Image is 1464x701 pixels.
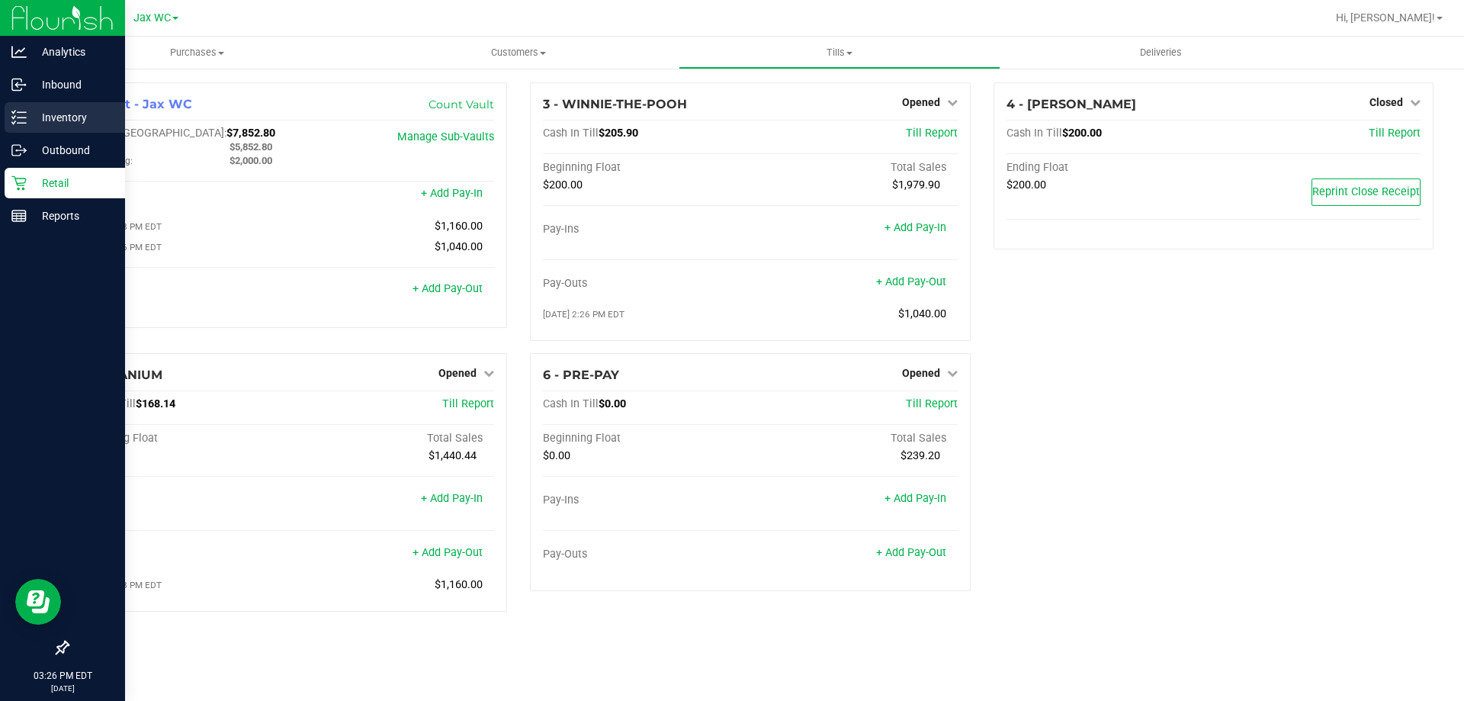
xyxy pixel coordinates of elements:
[230,141,272,153] span: $5,852.80
[543,548,750,561] div: Pay-Outs
[80,494,287,507] div: Pay-Ins
[226,127,275,140] span: $7,852.80
[413,546,483,559] a: + Add Pay-Out
[435,578,483,591] span: $1,160.00
[543,277,750,291] div: Pay-Outs
[27,174,118,192] p: Retail
[906,127,958,140] a: Till Report
[429,98,494,111] a: Count Vault
[750,161,958,175] div: Total Sales
[543,97,687,111] span: 3 - WINNIE-THE-POOH
[906,397,958,410] a: Till Report
[599,127,638,140] span: $205.90
[750,432,958,445] div: Total Sales
[1006,161,1214,175] div: Ending Float
[27,43,118,61] p: Analytics
[898,307,946,320] span: $1,040.00
[37,46,358,59] span: Purchases
[80,548,287,561] div: Pay-Outs
[543,178,583,191] span: $200.00
[15,579,61,625] iframe: Resource center
[599,397,626,410] span: $0.00
[11,77,27,92] inline-svg: Inbound
[543,368,619,382] span: 6 - PRE-PAY
[438,367,477,379] span: Opened
[27,141,118,159] p: Outbound
[1062,127,1102,140] span: $200.00
[358,37,679,69] a: Customers
[543,309,624,320] span: [DATE] 2:26 PM EDT
[136,397,175,410] span: $168.14
[1000,37,1321,69] a: Deliveries
[679,37,1000,69] a: Tills
[80,188,287,202] div: Pay-Ins
[884,221,946,234] a: + Add Pay-In
[7,683,118,694] p: [DATE]
[133,11,171,24] span: Jax WC
[11,208,27,223] inline-svg: Reports
[442,397,494,410] a: Till Report
[230,155,272,166] span: $2,000.00
[37,37,358,69] a: Purchases
[1006,97,1136,111] span: 4 - [PERSON_NAME]
[358,46,678,59] span: Customers
[421,187,483,200] a: + Add Pay-In
[413,282,483,295] a: + Add Pay-Out
[876,546,946,559] a: + Add Pay-Out
[1311,178,1421,206] button: Reprint Close Receipt
[892,178,940,191] span: $1,979.90
[1336,11,1435,24] span: Hi, [PERSON_NAME]!
[543,449,570,462] span: $0.00
[80,432,287,445] div: Beginning Float
[80,97,192,111] span: 1 - Vault - Jax WC
[884,492,946,505] a: + Add Pay-In
[543,494,750,507] div: Pay-Ins
[421,492,483,505] a: + Add Pay-In
[901,449,940,462] span: $239.20
[543,432,750,445] div: Beginning Float
[80,127,226,140] span: Cash In [GEOGRAPHIC_DATA]:
[1006,178,1046,191] span: $200.00
[11,44,27,59] inline-svg: Analytics
[397,130,494,143] a: Manage Sub-Vaults
[80,284,287,297] div: Pay-Outs
[1369,127,1421,140] a: Till Report
[902,96,940,108] span: Opened
[543,161,750,175] div: Beginning Float
[1312,185,1420,198] span: Reprint Close Receipt
[1369,96,1403,108] span: Closed
[902,367,940,379] span: Opened
[429,449,477,462] span: $1,440.44
[11,175,27,191] inline-svg: Retail
[679,46,999,59] span: Tills
[27,108,118,127] p: Inventory
[7,669,118,683] p: 03:26 PM EDT
[435,240,483,253] span: $1,040.00
[543,127,599,140] span: Cash In Till
[27,207,118,225] p: Reports
[435,220,483,233] span: $1,160.00
[1006,127,1062,140] span: Cash In Till
[876,275,946,288] a: + Add Pay-Out
[287,432,495,445] div: Total Sales
[27,76,118,94] p: Inbound
[11,110,27,125] inline-svg: Inventory
[11,143,27,158] inline-svg: Outbound
[1119,46,1202,59] span: Deliveries
[543,397,599,410] span: Cash In Till
[543,223,750,236] div: Pay-Ins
